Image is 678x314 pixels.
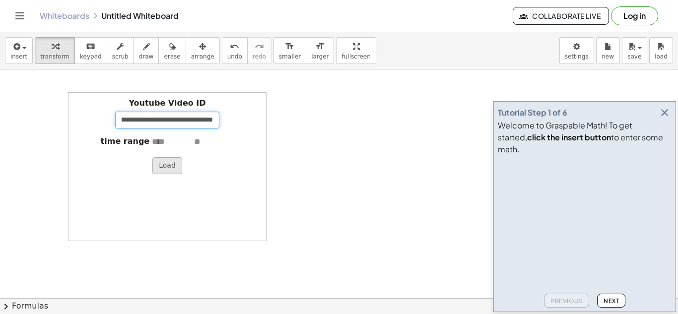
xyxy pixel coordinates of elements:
[74,37,107,64] button: keyboardkeypad
[604,297,619,305] span: Next
[565,53,589,60] span: settings
[649,37,673,64] button: load
[40,53,69,60] span: transform
[602,53,614,60] span: new
[306,37,334,64] button: format_sizelarger
[158,37,186,64] button: erase
[611,6,658,25] button: Log in
[40,11,89,21] a: Whiteboards
[285,41,294,53] i: format_size
[112,53,129,60] span: scrub
[279,53,301,60] span: smaller
[655,53,668,60] span: load
[139,53,154,60] span: draw
[191,53,214,60] span: arrange
[12,8,28,24] button: Toggle navigation
[559,37,594,64] button: settings
[86,41,95,53] i: keyboard
[311,53,329,60] span: larger
[498,107,567,119] div: Tutorial Step 1 of 6
[622,37,647,64] button: save
[513,7,609,25] button: Collaborate Live
[186,37,220,64] button: arrange
[222,37,248,64] button: undoundo
[164,53,180,60] span: erase
[253,53,266,60] span: redo
[315,41,325,53] i: format_size
[152,157,182,174] button: Load
[627,53,641,60] span: save
[80,53,102,60] span: keypad
[597,294,625,308] button: Next
[5,37,33,64] button: insert
[521,11,601,20] span: Collaborate Live
[255,41,264,53] i: redo
[230,41,239,53] i: undo
[341,53,370,60] span: fullscreen
[227,53,242,60] span: undo
[101,136,150,147] label: time range
[129,98,205,109] label: Youtube Video ID
[596,37,620,64] button: new
[273,37,306,64] button: format_sizesmaller
[247,37,271,64] button: redoredo
[336,37,376,64] button: fullscreen
[527,132,611,142] b: click the insert button
[134,37,159,64] button: draw
[35,37,75,64] button: transform
[10,53,27,60] span: insert
[498,120,672,155] div: Welcome to Graspable Math! To get started, to enter some math.
[107,37,134,64] button: scrub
